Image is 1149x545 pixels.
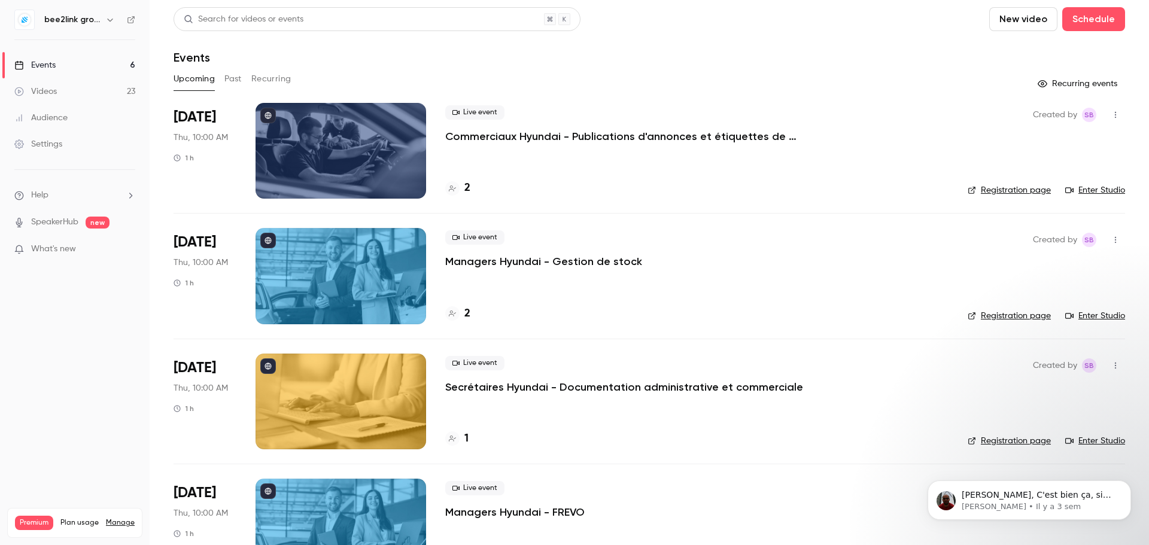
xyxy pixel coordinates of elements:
[174,404,194,413] div: 1 h
[910,455,1149,539] iframe: Intercom notifications message
[1084,233,1094,247] span: SB
[15,10,34,29] img: bee2link group - Formation continue Hyundai
[968,310,1051,322] a: Registration page
[174,108,216,127] span: [DATE]
[989,7,1057,31] button: New video
[174,50,210,65] h1: Events
[1082,358,1096,373] span: Stephanie Baron
[174,278,194,288] div: 1 h
[31,189,48,202] span: Help
[14,59,56,71] div: Events
[445,505,585,519] a: Managers Hyundai - FREVO
[445,356,504,370] span: Live event
[251,69,291,89] button: Recurring
[1033,108,1077,122] span: Created by
[968,184,1051,196] a: Registration page
[1033,358,1077,373] span: Created by
[174,228,236,324] div: Sep 11 Thu, 10:00 AM (Europe/Paris)
[1065,310,1125,322] a: Enter Studio
[174,507,228,519] span: Thu, 10:00 AM
[174,257,228,269] span: Thu, 10:00 AM
[445,129,804,144] a: Commerciaux Hyundai - Publications d'annonces et étiquettes de prix
[968,435,1051,447] a: Registration page
[1082,108,1096,122] span: Stephanie Baron
[31,243,76,255] span: What's new
[184,13,303,26] div: Search for videos or events
[174,233,216,252] span: [DATE]
[224,69,242,89] button: Past
[44,14,101,26] h6: bee2link group - Formation continue Hyundai
[1033,233,1077,247] span: Created by
[1084,108,1094,122] span: SB
[1084,358,1094,373] span: SB
[445,306,470,322] a: 2
[31,216,78,229] a: SpeakerHub
[1032,74,1125,93] button: Recurring events
[174,153,194,163] div: 1 h
[1082,233,1096,247] span: Stephanie Baron
[464,306,470,322] h4: 2
[15,516,53,530] span: Premium
[121,244,135,255] iframe: Noticeable Trigger
[445,254,642,269] a: Managers Hyundai - Gestion de stock
[1065,435,1125,447] a: Enter Studio
[445,481,504,495] span: Live event
[14,189,135,202] li: help-dropdown-opener
[86,217,110,229] span: new
[174,132,228,144] span: Thu, 10:00 AM
[445,105,504,120] span: Live event
[14,138,62,150] div: Settings
[464,180,470,196] h4: 2
[174,358,216,377] span: [DATE]
[14,86,57,98] div: Videos
[14,112,68,124] div: Audience
[174,529,194,538] div: 1 h
[1062,7,1125,31] button: Schedule
[60,518,99,528] span: Plan usage
[174,483,216,503] span: [DATE]
[174,69,215,89] button: Upcoming
[445,380,803,394] a: Secrétaires Hyundai - Documentation administrative et commerciale
[174,354,236,449] div: Sep 18 Thu, 10:00 AM (Europe/Paris)
[174,103,236,199] div: Sep 4 Thu, 10:00 AM (Europe/Paris)
[174,382,228,394] span: Thu, 10:00 AM
[445,230,504,245] span: Live event
[106,518,135,528] a: Manage
[445,180,470,196] a: 2
[445,431,469,447] a: 1
[464,431,469,447] h4: 1
[1065,184,1125,196] a: Enter Studio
